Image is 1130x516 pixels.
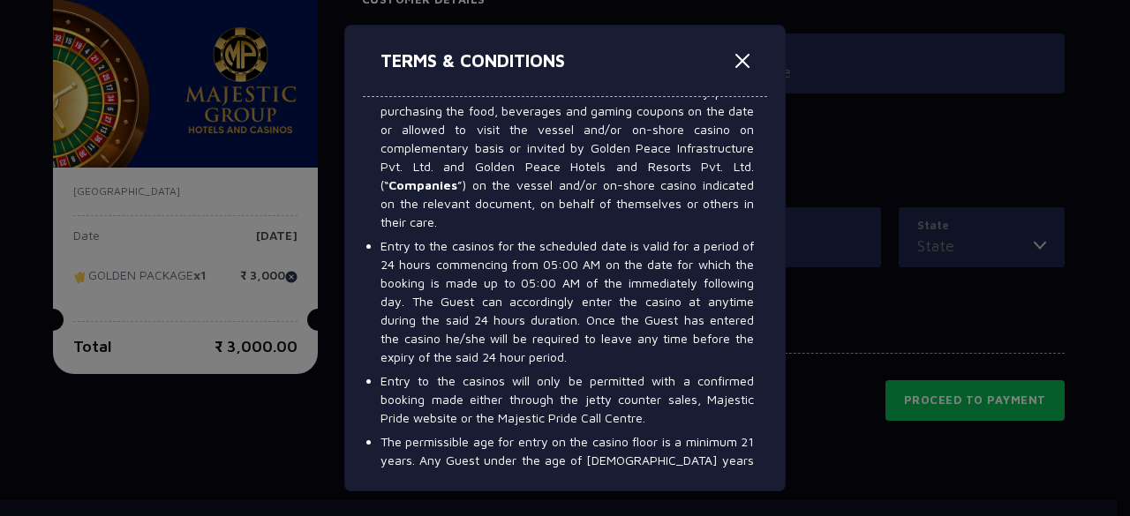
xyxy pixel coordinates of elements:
[388,177,457,192] b: Companies
[380,371,754,427] li: Entry to the casinos will only be permitted with a confirmed booking made either through the jett...
[380,83,754,231] li: The term " " shall include but is not limited to any person purchasing the food, beverages and ga...
[380,236,754,366] li: Entry to the casinos for the scheduled date is valid for a period of 24 hours commencing from 05:...
[380,50,565,71] b: TERMS & CONDITIONS
[728,47,757,75] button: Close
